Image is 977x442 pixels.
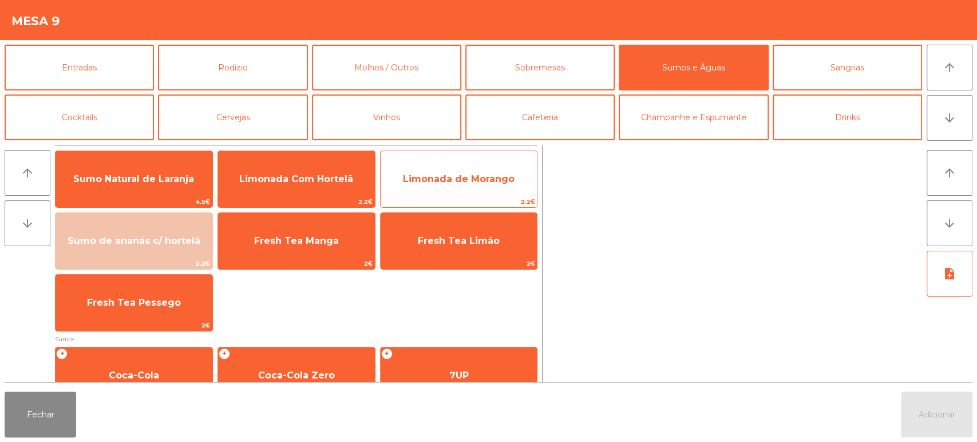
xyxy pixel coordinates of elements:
button: Vinhos [312,94,461,140]
i: arrow_downward [943,111,956,125]
span: Limonada Com Hortelã [239,173,353,184]
button: arrow_upward [927,45,972,90]
span: Fresh Tea Manga [254,235,339,246]
button: Cocktails [5,94,154,140]
i: arrow_upward [943,61,956,74]
button: Fechar [5,392,76,437]
span: 2.2€ [218,196,375,207]
span: Fresh Tea Pessego [87,297,181,308]
span: 2€ [381,258,537,269]
span: Sumos [55,334,537,345]
button: arrow_downward [5,200,50,246]
button: arrow_downward [927,95,972,141]
button: Champanhe e Espumante [619,94,768,140]
button: Cervejas [158,94,307,140]
span: 4.5€ [56,196,212,207]
button: Sobremesas [465,45,615,90]
i: note_add [943,267,956,281]
span: Coca-Cola Zero [258,370,335,381]
span: Fresh Tea Limão [418,235,500,246]
button: Entradas [5,45,154,90]
i: arrow_upward [943,166,956,180]
button: Rodizio [158,45,307,90]
button: note_add [927,251,972,297]
span: 2€ [56,320,212,331]
h4: Mesa 9 [11,13,60,30]
button: Drinks [773,94,922,140]
span: 2.2€ [381,196,537,207]
button: Cafeteria [465,94,615,140]
span: 7UP [449,370,469,381]
span: 2.2€ [56,258,212,269]
span: Sumo de ananás c/ hortelã [68,235,200,246]
i: arrow_downward [943,216,956,230]
button: arrow_upward [927,150,972,196]
span: + [219,348,230,360]
span: Limonada de Morango [403,173,515,184]
button: Sangrias [773,45,922,90]
span: + [381,348,393,360]
span: 2€ [218,258,375,269]
button: Molhos / Outros [312,45,461,90]
button: arrow_upward [5,150,50,196]
span: Sumo Natural de Laranja [73,173,194,184]
i: arrow_downward [21,216,34,230]
button: arrow_downward [927,200,972,246]
i: arrow_upward [21,166,34,180]
span: Coca-Cola [109,370,159,381]
button: Sumos e Águas [619,45,768,90]
span: + [56,348,68,360]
